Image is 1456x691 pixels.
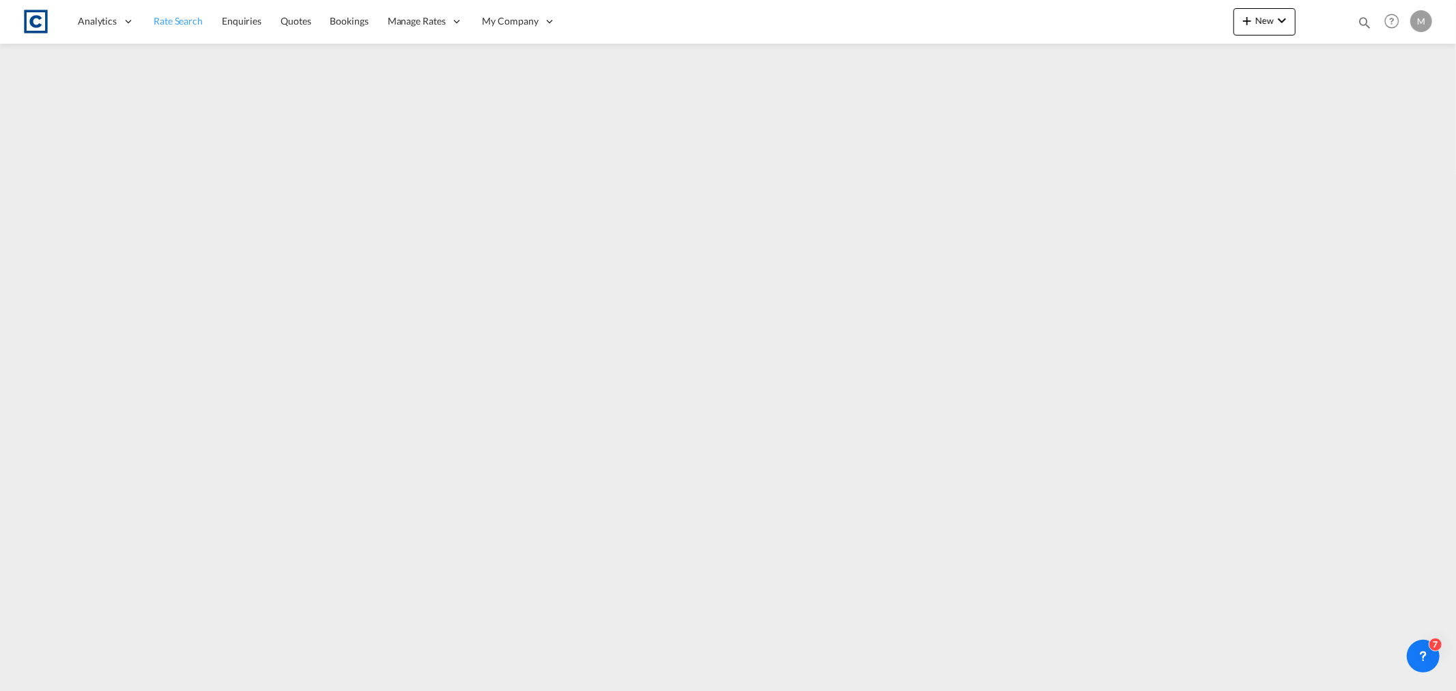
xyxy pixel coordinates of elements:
span: New [1239,15,1290,26]
img: 1fdb9190129311efbfaf67cbb4249bed.jpeg [20,6,51,37]
button: icon-plus 400-fgNewicon-chevron-down [1233,8,1296,36]
iframe: Chat [10,619,58,671]
md-icon: icon-magnify [1357,15,1372,30]
span: Bookings [330,15,369,27]
md-icon: icon-chevron-down [1274,12,1290,29]
md-icon: icon-plus 400-fg [1239,12,1255,29]
div: M [1410,10,1432,32]
span: Manage Rates [388,14,446,28]
span: My Company [483,14,539,28]
span: Quotes [281,15,311,27]
div: Help [1380,10,1410,34]
span: Enquiries [222,15,261,27]
span: Rate Search [154,15,203,27]
span: Analytics [78,14,117,28]
span: Help [1380,10,1403,33]
div: icon-magnify [1357,15,1372,36]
